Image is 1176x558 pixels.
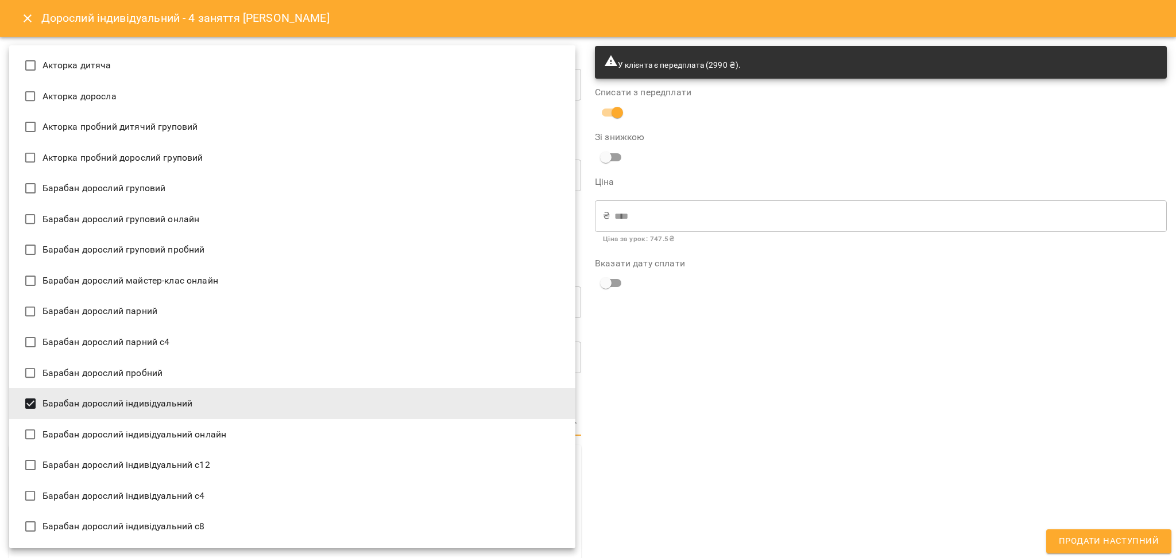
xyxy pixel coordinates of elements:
[9,265,575,296] li: Барабан дорослий майстер-клас онлайн
[9,173,575,204] li: Барабан дорослий груповий
[9,204,575,235] li: Барабан дорослий груповий онлайн
[9,296,575,327] li: Барабан дорослий парний
[9,388,575,419] li: Барабан дорослий індивідуальний
[9,234,575,265] li: Барабан дорослий груповий пробний
[9,511,575,542] li: Барабан дорослий індивідуальний с8
[9,327,575,358] li: Барабан дорослий парний с4
[9,480,575,511] li: Барабан дорослий індивідуальний с4
[9,358,575,389] li: Барабан дорослий пробний
[9,419,575,450] li: Барабан дорослий індивідуальний онлайн
[9,81,575,112] li: Акторка доросла
[9,449,575,480] li: Барабан дорослий індивідуальний с12
[9,111,575,142] li: Акторка пробний дитячий груповий
[9,50,575,81] li: Акторка дитяча
[9,142,575,173] li: Акторка пробний дорослий груповий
